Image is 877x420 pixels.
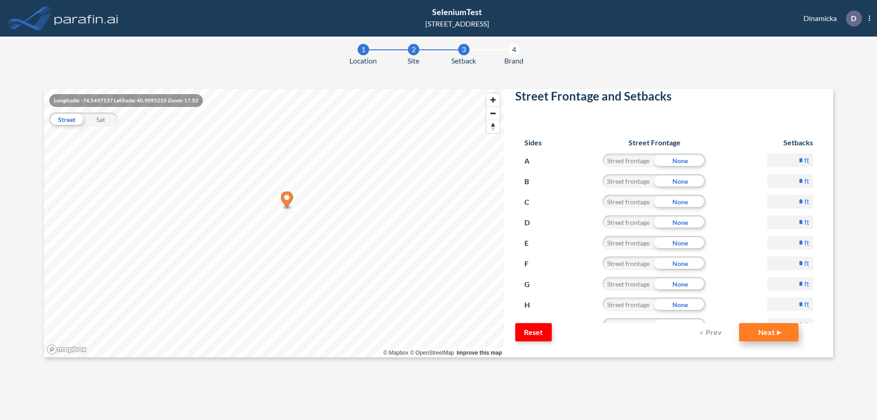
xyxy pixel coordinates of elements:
[486,120,500,133] button: Reset bearing to north
[804,197,809,206] label: ft
[602,256,654,270] div: Street frontage
[457,350,502,356] a: Improve this map
[432,7,482,17] span: SeleniumTest
[515,89,822,107] h2: Street Frontage and Setbacks
[804,156,809,165] label: ft
[49,94,203,107] div: Longitude: -74.5497137 Latitude: 40.9095255 Zoom: 17.52
[524,236,541,250] p: E
[504,55,523,66] span: Brand
[654,195,706,208] div: None
[451,55,476,66] span: Setback
[804,238,809,247] label: ft
[851,14,856,22] p: D
[804,218,809,227] label: ft
[408,44,419,55] div: 2
[524,174,541,189] p: B
[602,277,654,291] div: Street frontage
[654,215,706,229] div: None
[349,55,377,66] span: Location
[486,106,500,120] button: Zoom out
[383,350,408,356] a: Mapbox
[767,138,813,147] h6: Setbacks
[654,154,706,167] div: None
[654,277,706,291] div: None
[44,89,504,357] canvas: Map
[654,174,706,188] div: None
[654,298,706,311] div: None
[524,256,541,271] p: F
[804,320,809,330] label: ft
[358,44,369,55] div: 1
[602,215,654,229] div: Street frontage
[804,300,809,309] label: ft
[425,18,489,29] div: [STREET_ADDRESS]
[524,138,542,147] h6: Sides
[486,93,500,106] button: Zoom in
[458,44,470,55] div: 3
[654,256,706,270] div: None
[602,298,654,311] div: Street frontage
[602,318,654,332] div: Street frontage
[47,344,87,355] a: Mapbox homepage
[804,259,809,268] label: ft
[49,112,84,126] div: Street
[602,236,654,250] div: Street frontage
[53,9,120,27] img: logo
[508,44,520,55] div: 4
[739,323,798,341] button: Next
[693,323,730,341] button: Prev
[486,107,500,120] span: Zoom out
[524,215,541,230] p: D
[602,174,654,188] div: Street frontage
[790,11,870,27] div: Dinamicka
[804,279,809,288] label: ft
[524,298,541,312] p: H
[804,176,809,186] label: ft
[524,154,541,168] p: A
[410,350,454,356] a: OpenStreetMap
[281,191,293,210] div: Map marker
[654,236,706,250] div: None
[602,195,654,208] div: Street frontage
[524,195,541,209] p: C
[602,154,654,167] div: Street frontage
[84,112,118,126] div: Sat
[524,277,541,292] p: G
[407,55,419,66] span: Site
[524,318,541,333] p: I
[594,138,715,147] h6: Street Frontage
[654,318,706,332] div: None
[515,323,552,341] button: Reset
